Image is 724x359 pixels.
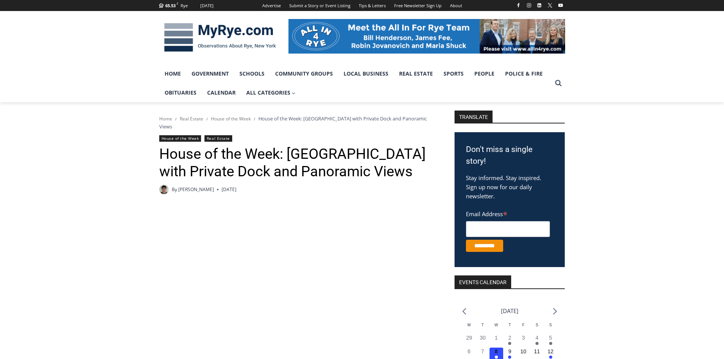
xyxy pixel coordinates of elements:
[520,348,526,354] time: 10
[186,64,234,83] a: Government
[172,186,177,193] span: By
[200,2,214,9] div: [DATE]
[467,323,471,327] span: M
[159,18,281,57] img: MyRye.com
[548,348,554,354] time: 12
[288,19,565,53] img: All in for Rye
[522,323,524,327] span: F
[467,348,471,354] time: 6
[159,64,186,83] a: Home
[556,1,565,10] a: YouTube
[204,135,232,142] a: Real Estate
[455,275,511,288] h2: Events Calendar
[462,308,466,315] a: Previous month
[495,348,498,354] time: 8
[159,145,435,180] h1: House of the Week: [GEOGRAPHIC_DATA] with Private Dock and Panoramic Views
[222,186,236,193] time: [DATE]
[394,64,438,83] a: Real Estate
[466,144,553,168] h3: Don't miss a single story!
[159,135,201,142] a: House of the Week
[516,322,530,334] div: Friday
[553,308,557,315] a: Next month
[476,322,490,334] div: Tuesday
[462,322,476,334] div: Monday
[159,83,202,102] a: Obituaries
[211,115,251,122] a: House of the Week
[495,335,498,341] time: 1
[530,334,544,348] button: 4 Has events
[177,2,178,6] span: F
[476,334,490,348] button: 30
[338,64,394,83] a: Local Business
[181,2,188,9] div: Rye
[159,115,172,122] a: Home
[508,342,511,345] em: Has events
[466,335,472,341] time: 29
[469,64,500,83] a: People
[509,323,511,327] span: T
[535,323,538,327] span: S
[545,1,554,10] a: X
[524,1,534,10] a: Instagram
[159,115,427,130] span: House of the Week: [GEOGRAPHIC_DATA] with Private Dock and Panoramic Views
[534,348,540,354] time: 11
[508,348,511,354] time: 9
[241,83,301,102] a: All Categories
[551,76,565,90] button: View Search Form
[270,64,338,83] a: Community Groups
[246,89,296,97] span: All Categories
[549,323,552,327] span: S
[159,185,169,194] img: Patel, Devan - bio cropped 200x200
[516,334,530,348] button: 3
[535,335,539,341] time: 4
[438,64,469,83] a: Sports
[500,64,548,83] a: Police & Fire
[503,322,517,334] div: Thursday
[178,186,214,193] a: [PERSON_NAME]
[508,356,511,359] em: Has events
[206,116,208,122] span: /
[482,323,484,327] span: T
[490,334,503,348] button: 1
[549,335,552,341] time: 5
[549,342,552,345] em: Has events
[466,206,550,220] label: Email Address
[495,356,498,359] em: Has events
[544,322,558,334] div: Sunday
[535,342,539,345] em: Has events
[462,334,476,348] button: 29
[175,116,177,122] span: /
[514,1,523,10] a: Facebook
[159,185,169,194] a: Author image
[254,116,255,122] span: /
[535,1,544,10] a: Linkedin
[466,173,553,201] p: Stay informed. Stay inspired. Sign up now for our daily newsletter.
[165,3,176,8] span: 65.53
[508,335,511,341] time: 2
[490,322,503,334] div: Wednesday
[522,335,525,341] time: 3
[549,356,552,359] em: Has events
[234,64,270,83] a: Schools
[202,83,241,102] a: Calendar
[159,64,551,103] nav: Primary Navigation
[503,334,517,348] button: 2 Has events
[480,335,486,341] time: 30
[530,322,544,334] div: Saturday
[544,334,558,348] button: 5 Has events
[159,115,435,130] nav: Breadcrumbs
[455,111,493,123] strong: TRANSLATE
[501,306,518,316] li: [DATE]
[494,323,498,327] span: W
[180,115,203,122] a: Real Estate
[481,348,484,354] time: 7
